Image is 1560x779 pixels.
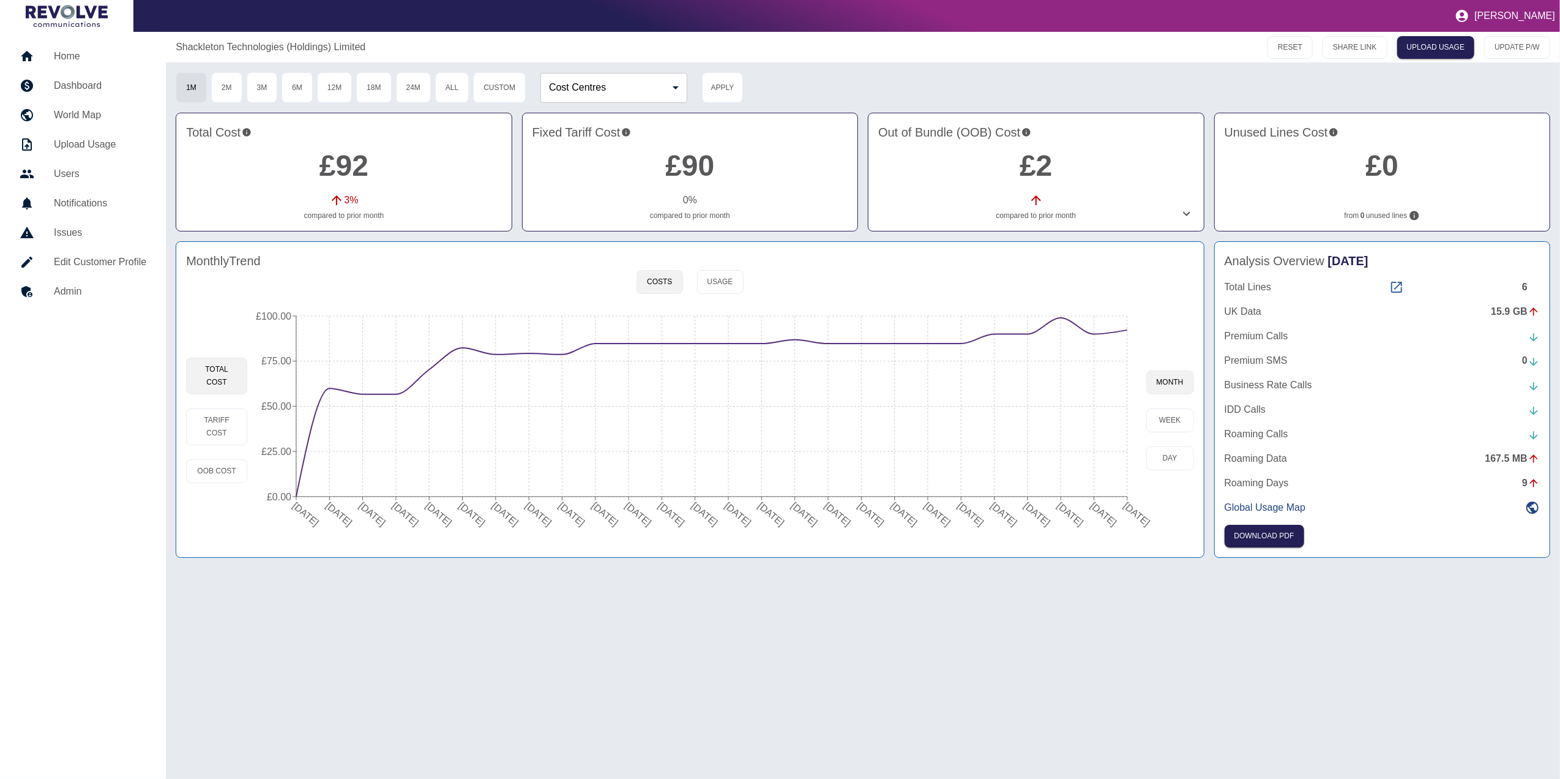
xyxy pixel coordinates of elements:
button: 18M [356,72,391,103]
button: day [1146,446,1194,470]
button: UPDATE P/W [1484,36,1550,59]
h4: Monthly Trend [186,252,261,270]
div: 6 [1522,280,1540,295]
tspan: [DATE] [324,500,354,528]
button: Usage [697,270,744,294]
p: Roaming Data [1225,451,1287,466]
tspan: [DATE] [823,500,853,528]
button: All [435,72,469,103]
svg: Lines not used during your chosen timeframe. If multiple months selected only lines never used co... [1409,210,1420,221]
button: week [1146,408,1194,432]
b: 0 [1360,210,1365,221]
button: SHARE LINK [1323,36,1387,59]
tspan: [DATE] [789,500,819,528]
tspan: [DATE] [390,500,421,528]
h5: Edit Customer Profile [54,255,146,269]
p: Global Usage Map [1225,500,1306,515]
p: Roaming Calls [1225,427,1288,442]
button: Apply [702,72,743,103]
a: Roaming Calls [1225,427,1540,442]
button: 6M [282,72,313,103]
h4: Out of Bundle (OOB) Cost [878,123,1193,141]
h4: Analysis Overview [1225,252,1540,270]
tspan: [DATE] [656,500,687,528]
button: 12M [317,72,352,103]
h5: Home [54,49,146,64]
tspan: £100.00 [256,311,291,322]
svg: Costs outside of your fixed tariff [1021,123,1031,141]
tspan: [DATE] [1055,500,1086,528]
tspan: [DATE] [623,500,654,528]
tspan: [DATE] [856,500,886,528]
a: UK Data15.9 GB [1225,304,1540,319]
a: Shackleton Technologies (Holdings) Limited [176,40,365,55]
a: £92 [319,149,368,182]
img: Logo [26,5,108,27]
a: Upload Usage [10,130,156,159]
tspan: [DATE] [357,500,387,528]
button: [PERSON_NAME] [1450,4,1560,28]
div: 15.9 GB [1491,304,1540,319]
h4: Unused Lines Cost [1225,123,1540,141]
a: Roaming Days9 [1225,476,1540,491]
a: Total Lines6 [1225,280,1540,295]
h5: World Map [54,108,146,122]
p: IDD Calls [1225,402,1266,417]
span: [DATE] [1328,254,1368,268]
p: from unused lines [1225,210,1540,221]
a: IDD Calls [1225,402,1540,417]
a: Users [10,159,156,189]
a: World Map [10,100,156,130]
tspan: [DATE] [457,500,487,528]
button: Click here to download the most recent invoice. If the current month’s invoice is unavailable, th... [1225,525,1304,548]
div: 9 [1522,476,1540,491]
h4: Total Cost [186,123,501,141]
p: 0 % [683,193,697,208]
div: 167.5 MB [1485,451,1540,466]
h5: Upload Usage [54,137,146,152]
tspan: [DATE] [1122,500,1152,528]
button: Custom [473,72,526,103]
p: [PERSON_NAME] [1474,10,1555,21]
button: Tariff Cost [186,408,247,445]
a: Global Usage Map [1225,500,1540,515]
tspan: £50.00 [261,401,291,412]
p: 3 % [344,193,358,208]
tspan: [DATE] [690,500,720,528]
a: Premium SMS0 [1225,353,1540,368]
tspan: [DATE] [955,500,986,528]
a: Admin [10,277,156,306]
p: Premium SMS [1225,353,1288,368]
tspan: [DATE] [424,500,454,528]
a: Roaming Data167.5 MB [1225,451,1540,466]
div: 0 [1522,353,1540,368]
a: Home [10,42,156,71]
tspan: £75.00 [261,356,291,366]
button: 1M [176,72,207,103]
button: 24M [396,72,431,103]
tspan: [DATE] [556,500,587,528]
a: £0 [1366,149,1398,182]
tspan: £0.00 [267,492,291,502]
button: 3M [247,72,278,103]
tspan: [DATE] [988,500,1019,528]
tspan: [DATE] [1088,500,1119,528]
a: Edit Customer Profile [10,247,156,277]
tspan: [DATE] [291,500,321,528]
h5: Issues [54,225,146,240]
p: compared to prior month [186,210,501,221]
tspan: [DATE] [922,500,953,528]
p: UK Data [1225,304,1261,319]
button: Costs [636,270,682,294]
p: Total Lines [1225,280,1272,295]
tspan: [DATE] [889,500,919,528]
a: Premium Calls [1225,329,1540,344]
a: £2 [1020,149,1052,182]
h5: Users [54,167,146,181]
button: month [1146,371,1194,394]
tspan: [DATE] [723,500,753,528]
a: Notifications [10,189,156,218]
button: RESET [1267,36,1313,59]
button: OOB Cost [186,459,247,483]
